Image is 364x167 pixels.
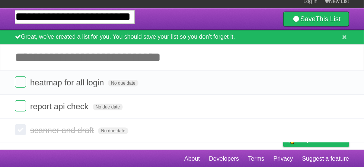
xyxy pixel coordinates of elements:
[30,126,96,135] span: scanner and draft
[30,78,106,87] span: heatmap for all login
[248,152,265,166] a: Terms
[283,12,349,26] a: SaveThis List
[299,133,345,146] span: Buy me a coffee
[209,152,239,166] a: Developers
[15,76,26,88] label: Done
[184,152,200,166] a: About
[316,15,341,23] b: This List
[274,152,293,166] a: Privacy
[98,127,128,134] span: No due date
[15,100,26,111] label: Done
[15,124,26,135] label: Done
[302,152,349,166] a: Suggest a feature
[108,80,138,86] span: No due date
[93,104,123,110] span: No due date
[30,102,90,111] span: report api check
